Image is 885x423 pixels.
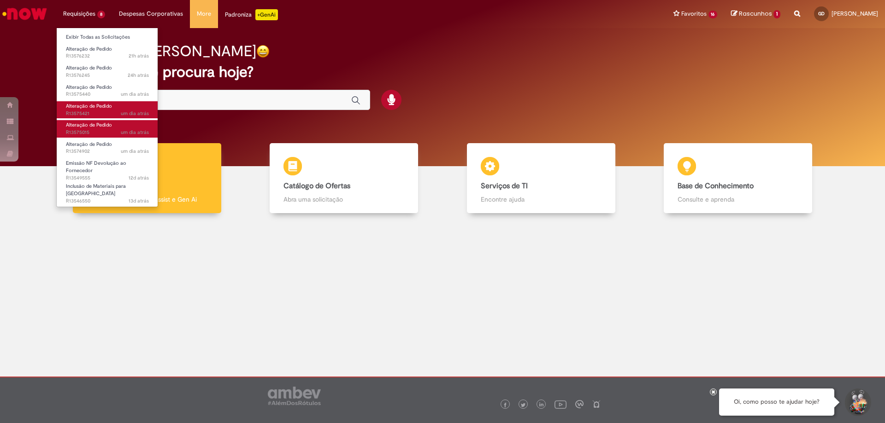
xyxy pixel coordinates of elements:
b: Serviços de TI [481,181,528,191]
span: Alteração de Pedido [66,122,112,128]
h2: O que você procura hoje? [80,64,806,80]
time: 19/09/2025 09:41:39 [129,174,149,181]
span: Alteração de Pedido [66,46,112,52]
time: 29/09/2025 08:44:32 [121,129,149,136]
span: R13574902 [66,148,149,155]
span: Alteração de Pedido [66,84,112,91]
time: 29/09/2025 09:45:29 [121,91,149,98]
img: happy-face.png [256,45,270,58]
time: 29/09/2025 08:22:50 [121,148,149,155]
b: Catálogo de Ofertas [283,181,350,191]
span: R13549555 [66,174,149,182]
span: GD [818,11,825,17]
p: Encontre ajuda [481,195,602,204]
time: 29/09/2025 14:41:44 [129,52,149,59]
span: R13576245 [66,72,149,79]
a: Aberto R13575421 : Alteração de Pedido [57,101,158,118]
span: 1 [773,10,780,18]
a: Aberto R13546550 : Inclusão de Materiais para Estoques [57,181,158,201]
img: logo_footer_facebook.png [503,403,507,407]
span: More [197,9,211,18]
img: logo_footer_naosei.png [592,400,601,408]
span: Emissão NF Devolução ao Fornecedor [66,160,126,174]
span: Rascunhos [739,9,772,18]
img: ServiceNow [1,5,48,23]
span: R13575421 [66,110,149,117]
span: Alteração de Pedido [66,64,112,71]
img: logo_footer_workplace.png [575,400,584,408]
span: 13d atrás [129,197,149,204]
a: Aberto R13574902 : Alteração de Pedido [57,139,158,156]
a: Exibir Todas as Solicitações [57,32,158,42]
span: 21h atrás [129,52,149,59]
span: Favoritos [681,9,707,18]
span: R13575015 [66,129,149,136]
img: logo_footer_linkedin.png [539,402,544,408]
a: Catálogo de Ofertas Abra uma solicitação [246,143,443,214]
span: Inclusão de Materiais para [GEOGRAPHIC_DATA] [66,183,126,197]
span: 8 [97,11,105,18]
span: Requisições [63,9,95,18]
h2: Bom dia, [PERSON_NAME] [80,43,256,59]
a: Tirar dúvidas Tirar dúvidas com Lupi Assist e Gen Ai [48,143,246,214]
span: R13575440 [66,91,149,98]
img: logo_footer_youtube.png [555,398,566,410]
p: Abra uma solicitação [283,195,404,204]
span: R13546550 [66,197,149,205]
button: Iniciar Conversa de Suporte [844,388,871,416]
span: um dia atrás [121,129,149,136]
span: [PERSON_NAME] [832,10,878,17]
a: Serviços de TI Encontre ajuda [442,143,640,214]
div: Oi, como posso te ajudar hoje? [719,388,834,416]
a: Aberto R13575015 : Alteração de Pedido [57,120,158,137]
a: Aberto R13576245 : Alteração de Pedido [57,63,158,80]
p: Consulte e aprenda [678,195,798,204]
span: um dia atrás [121,91,149,98]
span: Despesas Corporativas [119,9,183,18]
div: Padroniza [225,9,278,20]
a: Aberto R13575440 : Alteração de Pedido [57,82,158,99]
span: um dia atrás [121,148,149,155]
ul: Requisições [56,28,158,207]
span: Alteração de Pedido [66,103,112,110]
p: +GenAi [255,9,278,20]
span: um dia atrás [121,110,149,117]
a: Aberto R13549555 : Emissão NF Devolução ao Fornecedor [57,158,158,178]
a: Rascunhos [731,10,780,18]
span: 24h atrás [128,72,149,79]
span: 12d atrás [129,174,149,181]
time: 18/09/2025 11:10:45 [129,197,149,204]
time: 29/09/2025 11:36:52 [128,72,149,79]
img: logo_footer_twitter.png [521,403,525,407]
span: Alteração de Pedido [66,141,112,148]
img: logo_footer_ambev_rotulo_gray.png [268,387,321,405]
time: 29/09/2025 09:43:08 [121,110,149,117]
span: R13576232 [66,52,149,60]
b: Base de Conhecimento [678,181,754,191]
a: Aberto R13576232 : Alteração de Pedido [57,44,158,61]
span: 16 [708,11,718,18]
a: Base de Conhecimento Consulte e aprenda [640,143,837,214]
